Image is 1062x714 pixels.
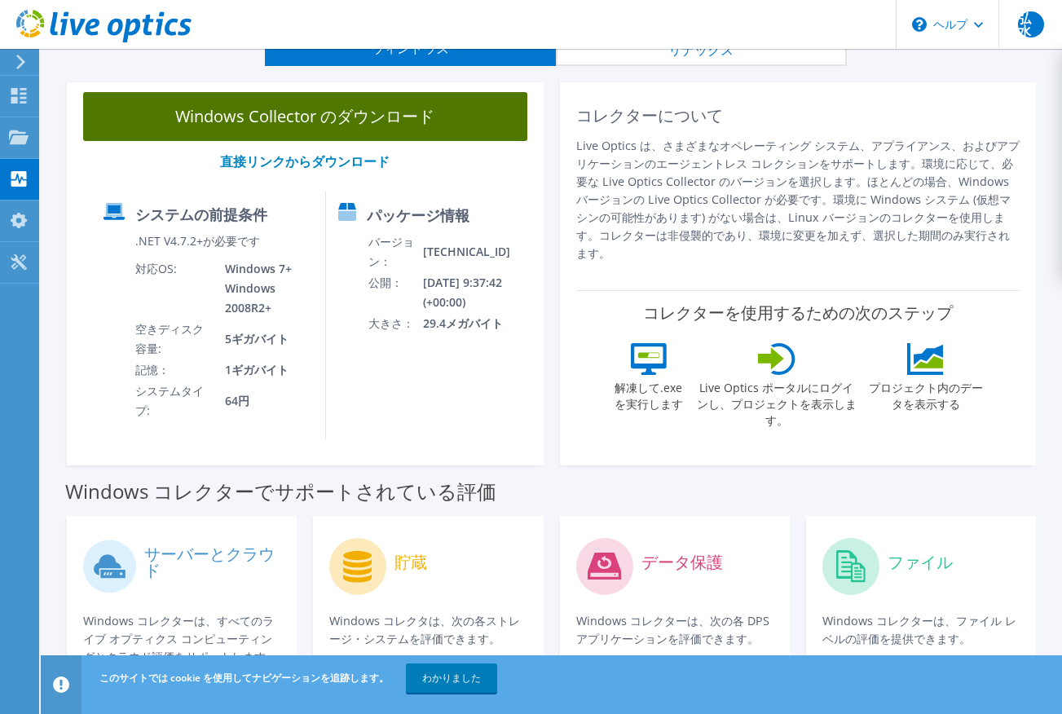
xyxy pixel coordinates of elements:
[144,546,280,579] label: サーバーとクラウド
[888,554,953,571] label: ファイル
[406,663,497,693] a: わかりました
[368,313,422,334] td: 大きさ：
[643,303,953,323] label: コレクターを使用するための次のステップ
[694,375,859,429] label: Live Optics ポータルにログインし、プロジェクトを表示します。
[422,272,535,313] td: [DATE] 9:37:42 (+00:00)
[576,106,1020,126] h2: コレクターについて
[368,231,422,272] td: バージョン：
[213,359,314,381] td: 1ギガバイト
[135,233,260,249] label: .NET V4.7.2+が必要です
[368,272,422,313] td: 公開：
[576,612,773,648] p: Windows コレクターは、次の各 DPS アプリケーションを評価できます。
[65,483,496,500] label: Windows コレクターでサポートされている評価
[933,8,967,41] font: ヘルプ
[83,92,527,141] a: Windows Collector のダウンロード
[213,381,314,421] td: 64円
[422,231,535,272] td: [TECHNICAL_ID]
[611,375,686,412] label: 解凍して.exeを実行します
[394,554,427,571] label: 貯蔵
[134,319,213,359] td: 空きディスク容量:
[422,313,535,334] td: 29.4メガバイト
[213,319,314,359] td: 5ギガバイト
[83,612,280,666] p: Windows コレクターは、すべてのライブ オプティクス コンピューティングとクラウド評価をサポートします。
[135,206,267,223] label: システムの前提条件
[134,359,213,381] td: 記憶：
[99,671,389,685] span: このサイトでは cookie を使用してナビゲーションを追跡します。
[134,258,213,319] td: 対応OS:
[213,258,314,319] td: Windows 7+ Windows 2008R2+
[134,381,213,421] td: システムタイプ:
[641,554,723,571] label: データ保護
[367,207,469,223] label: パッケージ情報
[329,612,527,648] p: Windows コレクタは、次の各ストレージ・システムを評価できます。
[1018,11,1044,37] span: 弘水
[867,375,985,412] label: プロジェクト内のデータを表示する
[822,612,1020,648] p: Windows コレクターは、ファイル レベルの評価を提供できます。
[576,137,1020,262] p: Live Optics は、さまざまなオペレーティング システム、アプライアンス、およびアプリケーションのエージェントレス コレクションをサポートします。環境に応じて、必要な Live Opti...
[220,152,390,170] a: 直接リンクからダウンロード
